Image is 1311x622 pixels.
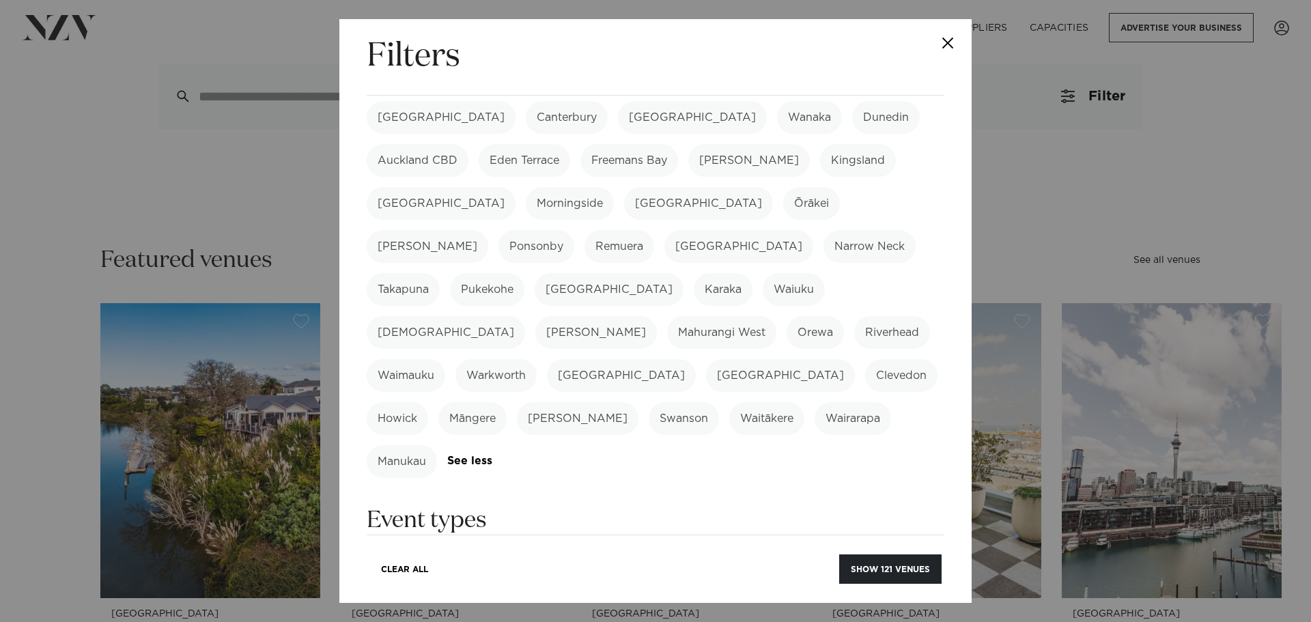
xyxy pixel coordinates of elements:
[479,144,570,177] label: Eden Terrace
[367,273,440,306] label: Takapuna
[580,144,678,177] label: Freemans Bay
[517,402,638,435] label: [PERSON_NAME]
[367,402,428,435] label: Howick
[369,554,440,584] button: Clear All
[367,316,525,349] label: [DEMOGRAPHIC_DATA]
[584,230,654,263] label: Remuera
[823,230,916,263] label: Narrow Neck
[367,230,488,263] label: [PERSON_NAME]
[783,187,840,220] label: Ōrākei
[839,554,942,584] button: Show 121 venues
[815,402,891,435] label: Wairarapa
[455,359,537,392] label: Warkworth
[367,101,516,134] label: [GEOGRAPHIC_DATA]
[706,359,855,392] label: [GEOGRAPHIC_DATA]
[694,273,752,306] label: Karaka
[498,230,574,263] label: Ponsonby
[547,359,696,392] label: [GEOGRAPHIC_DATA]
[787,316,844,349] label: Orewa
[367,445,437,478] label: Manukau
[820,144,896,177] label: Kingsland
[367,36,460,79] h2: Filters
[450,273,524,306] label: Pukekohe
[763,273,825,306] label: Waiuku
[649,402,719,435] label: Swanson
[624,187,773,220] label: [GEOGRAPHIC_DATA]
[924,19,972,67] button: Close
[865,359,938,392] label: Clevedon
[688,144,810,177] label: [PERSON_NAME]
[367,359,445,392] label: Waimauku
[367,187,516,220] label: [GEOGRAPHIC_DATA]
[367,144,468,177] label: Auckland CBD
[535,316,657,349] label: [PERSON_NAME]
[535,273,683,306] label: [GEOGRAPHIC_DATA]
[854,316,930,349] label: Riverhead
[618,101,767,134] label: [GEOGRAPHIC_DATA]
[526,187,614,220] label: Morningside
[664,230,813,263] label: [GEOGRAPHIC_DATA]
[729,402,804,435] label: Waitākere
[367,505,944,536] h3: Event types
[667,316,776,349] label: Mahurangi West
[438,402,507,435] label: Māngere
[526,101,608,134] label: Canterbury
[777,101,842,134] label: Wanaka
[852,101,920,134] label: Dunedin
